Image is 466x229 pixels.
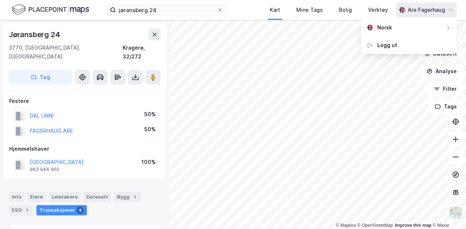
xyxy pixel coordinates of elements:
div: Norsk [377,23,392,32]
div: Logg ut [377,41,397,50]
a: OpenStreetMap [357,223,393,228]
div: Mine Tags [296,6,323,14]
div: Transaksjoner [36,205,87,215]
div: Bygg [114,192,141,202]
div: 8 [77,207,84,214]
div: Kart [270,6,280,14]
button: Filter [428,82,463,96]
iframe: Chat Widget [429,194,466,229]
input: Søk på adresse, matrikkel, gårdeiere, leietakere eller personer [116,4,217,15]
div: Info [9,192,24,202]
div: Bolig [339,6,352,14]
div: ESG [9,205,33,215]
div: 1 [23,207,31,214]
div: Hjemmelshaver [9,144,160,153]
a: Improve this map [395,223,431,228]
div: Eiere [27,192,46,202]
div: Jøransberg 24 [9,29,61,40]
div: Verktøy [368,6,388,14]
div: Kragerø, 32/272 [123,43,160,61]
div: 963 946 902 [30,167,59,172]
div: 100% [141,158,156,167]
button: Tag [9,70,72,85]
button: Tags [429,99,463,114]
button: Analyse [420,64,463,79]
div: 3770, [GEOGRAPHIC_DATA], [GEOGRAPHIC_DATA] [9,43,123,61]
div: Are Fagerhaug [408,6,445,14]
img: logo.f888ab2527a4732fd821a326f86c7f29.svg [12,3,89,16]
div: Datasett [84,192,111,202]
div: Kontrollprogram for chat [429,194,466,229]
a: Mapbox [336,223,356,228]
div: 1 [131,193,138,201]
div: 50% [144,110,156,119]
div: 50% [144,125,156,134]
div: Leietakere [49,192,81,202]
div: Festere [9,97,160,105]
